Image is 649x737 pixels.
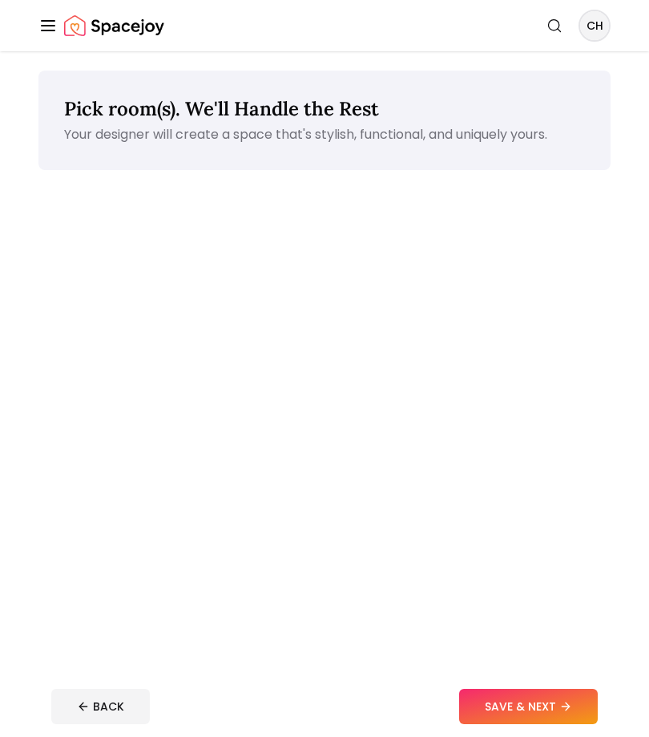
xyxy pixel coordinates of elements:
button: SAVE & NEXT [459,689,598,724]
a: Spacejoy [64,10,164,42]
span: Pick room(s). We'll Handle the Rest [64,96,379,121]
img: Spacejoy Logo [64,10,164,42]
p: Your designer will create a space that's stylish, functional, and uniquely yours. [64,125,585,144]
span: CH [580,11,609,40]
button: BACK [51,689,150,724]
button: CH [578,10,611,42]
